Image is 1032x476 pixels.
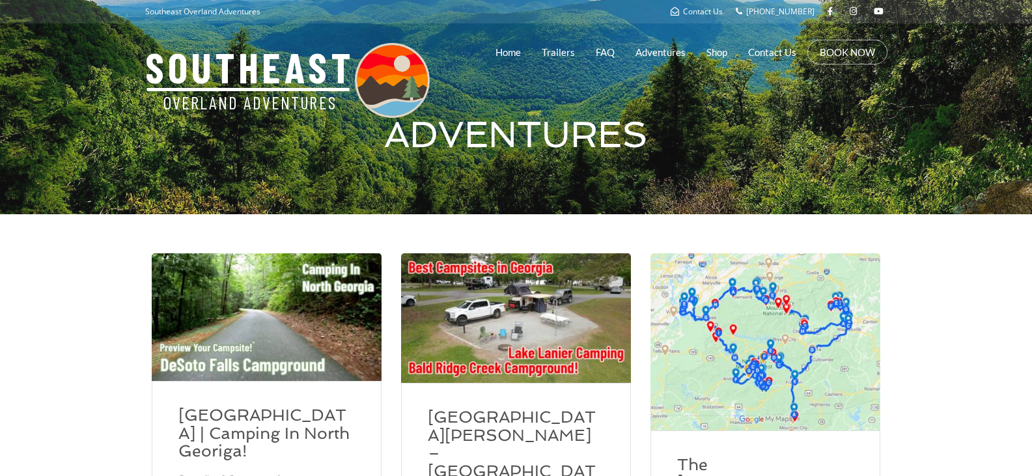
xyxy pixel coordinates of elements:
a: [GEOGRAPHIC_DATA] | Camping In North Georiga! [178,406,350,460]
span: Contact Us [683,6,723,17]
a: BOOK NOW [820,46,875,59]
img: best-campsites-in-georgia-lake-lanier-camping-bald-ridge-campground.jpg [401,253,631,383]
a: Home [495,36,521,68]
p: Southeast Overland Adventures [145,3,260,20]
a: Trailers [542,36,575,68]
a: FAQ [596,36,615,68]
a: Shop [706,36,727,68]
img: Southeast Overland Adventures [145,43,430,118]
a: Adventures [635,36,686,68]
a: [PHONE_NUMBER] [736,6,815,17]
img: DeSoto-Falls-Campground-YouTube-Thumbnail.jpg [152,253,382,381]
a: Contact Us [671,6,723,17]
a: Contact Us [748,36,796,68]
img: Great-Smoky-Mountains-Jeep-Road-Trip-And-Off-Road-Adventure-Featured-Image.jpg [650,253,880,430]
span: [PHONE_NUMBER] [746,6,815,17]
h1: ADVENTURES [155,115,878,155]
